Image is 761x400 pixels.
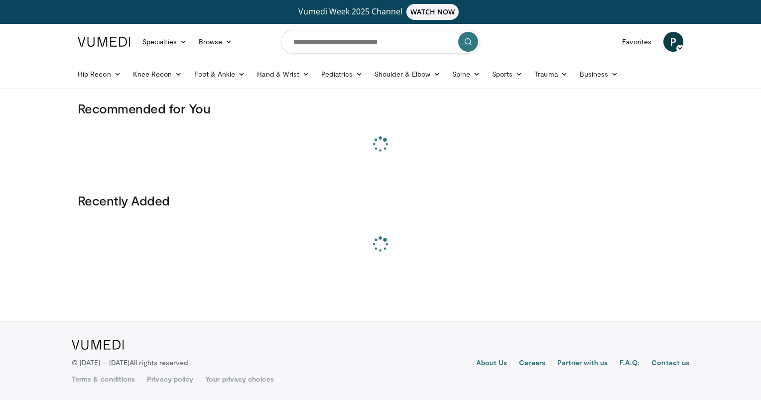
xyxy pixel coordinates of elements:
a: Terms & conditions [72,374,135,384]
h3: Recommended for You [78,100,683,116]
a: Careers [519,358,545,370]
a: Shoulder & Elbow [369,64,446,84]
a: Your privacy choices [205,374,273,384]
a: Hand & Wrist [251,64,315,84]
a: Pediatrics [315,64,369,84]
a: Contact us [651,358,689,370]
a: Trauma [528,64,574,84]
a: About Us [476,358,507,370]
a: F.A.Q. [620,358,639,370]
a: Hip Recon [72,64,127,84]
h3: Recently Added [78,193,683,208]
input: Search topics, interventions [281,30,480,54]
a: Business [574,64,625,84]
a: P [663,32,683,52]
a: Spine [446,64,486,84]
a: Specialties [136,32,193,52]
img: VuMedi Logo [78,37,130,47]
span: All rights reserved [129,358,188,367]
a: Vumedi Week 2025 ChannelWATCH NOW [79,4,682,20]
span: WATCH NOW [406,4,459,20]
a: Favorites [616,32,657,52]
a: Sports [486,64,529,84]
img: VuMedi Logo [72,340,124,350]
a: Foot & Ankle [188,64,252,84]
a: Knee Recon [127,64,188,84]
a: Partner with us [557,358,608,370]
a: Privacy policy [147,374,193,384]
p: © [DATE] – [DATE] [72,358,188,368]
a: Browse [193,32,239,52]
